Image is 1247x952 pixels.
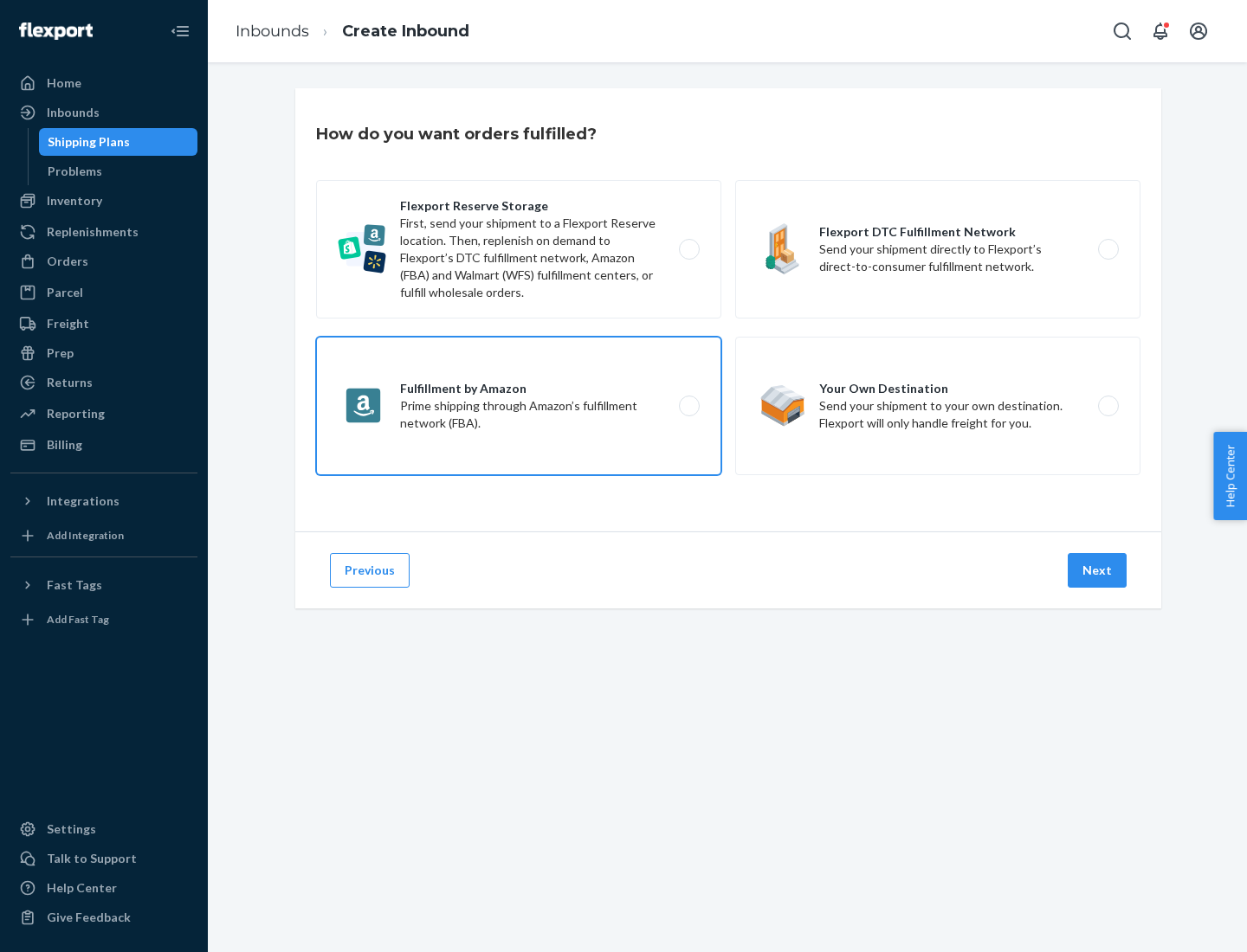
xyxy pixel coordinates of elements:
[47,528,124,543] div: Add Integration
[236,22,309,41] a: Inbounds
[47,820,96,838] div: Settings
[10,874,197,902] a: Help Center
[1068,553,1127,588] button: Next
[10,904,197,931] button: Give Feedback
[19,23,93,40] img: Flexport logo
[48,133,130,151] div: Shipping Plans
[39,158,198,185] a: Problems
[47,879,117,897] div: Help Center
[1105,14,1140,48] button: Open Search Box
[47,492,120,510] div: Integrations
[330,553,410,588] button: Previous
[47,850,137,867] div: Talk to Support
[10,815,197,843] a: Settings
[10,310,197,338] a: Freight
[47,436,82,453] div: Billing
[10,248,197,275] a: Orders
[10,339,197,367] a: Prep
[48,163,102,180] div: Problems
[47,253,88,270] div: Orders
[47,74,81,92] div: Home
[10,845,197,872] a: Talk to Support
[316,123,597,145] h3: How do you want orders fulfilled?
[342,22,469,41] a: Create Inbound
[222,6,483,57] ol: breadcrumbs
[47,315,89,332] div: Freight
[47,576,102,594] div: Fast Tags
[10,571,197,599] button: Fast Tags
[10,606,197,634] a: Add Fast Tag
[10,218,197,246] a: Replenishments
[1181,14,1216,48] button: Open account menu
[10,487,197,515] button: Integrations
[10,400,197,428] a: Reporting
[47,104,100,121] div: Inbounds
[10,431,197,459] a: Billing
[47,374,93,391] div: Returns
[10,69,197,97] a: Home
[47,909,131,926] div: Give Feedback
[10,369,197,396] a: Returns
[47,192,102,209] div: Inventory
[163,14,197,48] button: Close Navigation
[47,223,139,241] div: Replenishments
[10,99,197,126] a: Inbounds
[10,279,197,306] a: Parcel
[1143,14,1178,48] button: Open notifications
[47,405,105,422] div: Reporting
[1213,432,1247,520] button: Help Center
[47,284,83,301] div: Parcel
[10,522,197,550] a: Add Integration
[47,612,109,627] div: Add Fast Tag
[39,128,198,156] a: Shipping Plans
[47,344,74,362] div: Prep
[10,187,197,215] a: Inventory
